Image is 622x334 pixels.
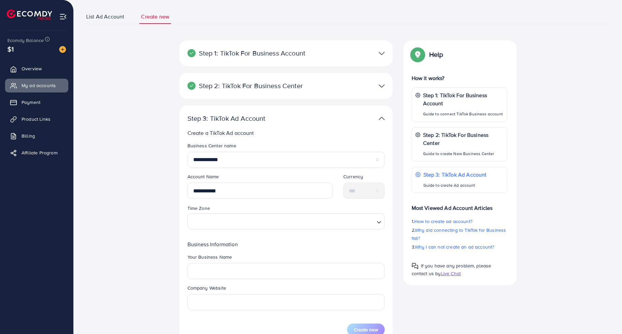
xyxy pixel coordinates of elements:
[187,142,385,152] legend: Business Center name
[141,13,169,21] span: Create new
[412,227,506,242] span: Why did connecting to TikTok for Business fail?
[412,263,418,269] img: Popup guide
[412,243,507,251] p: 3.
[7,44,14,54] span: $1
[423,150,504,158] p: Guide to create New Business Center
[423,110,504,118] p: Guide to connect TikTok Business account
[7,9,52,20] img: logo
[187,205,210,212] label: Time Zone
[343,173,385,183] legend: Currency
[412,262,491,277] span: If you have any problem, please contact us by
[191,215,374,227] input: Search for option
[429,50,443,59] p: Help
[187,240,385,248] p: Business Information
[187,129,387,137] p: Create a TikTok Ad account
[412,74,507,82] p: How it works?
[7,37,44,44] span: Ecomdy Balance
[22,65,42,72] span: Overview
[412,198,507,212] p: Most Viewed Ad Account Articles
[379,114,385,123] img: TikTok partner
[414,218,472,225] span: How to create ad account?
[354,326,378,333] span: Create new
[412,217,507,225] p: 1.
[412,226,507,242] p: 2.
[423,131,504,147] p: Step 2: TikTok For Business Center
[187,285,385,294] legend: Company Website
[441,270,461,277] span: Live Chat
[5,96,68,109] a: Payment
[22,99,40,106] span: Payment
[187,49,315,57] p: Step 1: TikTok For Business Account
[187,114,315,122] p: Step 3: TikTok Ad Account
[423,91,504,107] p: Step 1: TikTok For Business Account
[187,254,385,263] legend: Your Business Name
[423,171,487,179] p: Step 3: TikTok Ad Account
[5,129,68,143] a: Billing
[379,81,385,91] img: TikTok partner
[379,48,385,58] img: TikTok partner
[22,116,50,122] span: Product Links
[187,173,333,183] legend: Account Name
[415,244,494,250] span: Why I can not create an ad account?
[22,149,58,156] span: Affiliate Program
[86,13,124,21] span: List Ad Account
[5,112,68,126] a: Product Links
[423,181,487,189] p: Guide to create Ad account
[187,82,315,90] p: Step 2: TikTok For Business Center
[59,13,67,21] img: menu
[5,62,68,75] a: Overview
[5,146,68,159] a: Affiliate Program
[593,304,617,329] iframe: Chat
[22,82,56,89] span: My ad accounts
[5,79,68,92] a: My ad accounts
[187,213,385,229] div: Search for option
[59,46,66,53] img: image
[412,48,424,61] img: Popup guide
[22,133,35,139] span: Billing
